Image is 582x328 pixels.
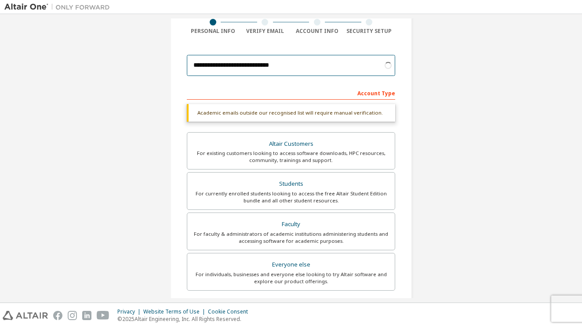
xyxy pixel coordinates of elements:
[239,28,291,35] div: Verify Email
[117,315,253,323] p: © 2025 Altair Engineering, Inc. All Rights Reserved.
[143,308,208,315] div: Website Terms of Use
[193,259,389,271] div: Everyone else
[117,308,143,315] div: Privacy
[193,190,389,204] div: For currently enrolled students looking to access the free Altair Student Edition bundle and all ...
[193,150,389,164] div: For existing customers looking to access software downloads, HPC resources, community, trainings ...
[343,28,396,35] div: Security Setup
[187,104,395,122] div: Academic emails outside our recognised list will require manual verification.
[97,311,109,320] img: youtube.svg
[193,231,389,245] div: For faculty & administrators of academic institutions administering students and accessing softwa...
[3,311,48,320] img: altair_logo.svg
[208,308,253,315] div: Cookie Consent
[187,28,239,35] div: Personal Info
[193,218,389,231] div: Faculty
[68,311,77,320] img: instagram.svg
[193,271,389,285] div: For individuals, businesses and everyone else looking to try Altair software and explore our prod...
[4,3,114,11] img: Altair One
[193,138,389,150] div: Altair Customers
[187,86,395,100] div: Account Type
[193,178,389,190] div: Students
[53,311,62,320] img: facebook.svg
[82,311,91,320] img: linkedin.svg
[291,28,343,35] div: Account Info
